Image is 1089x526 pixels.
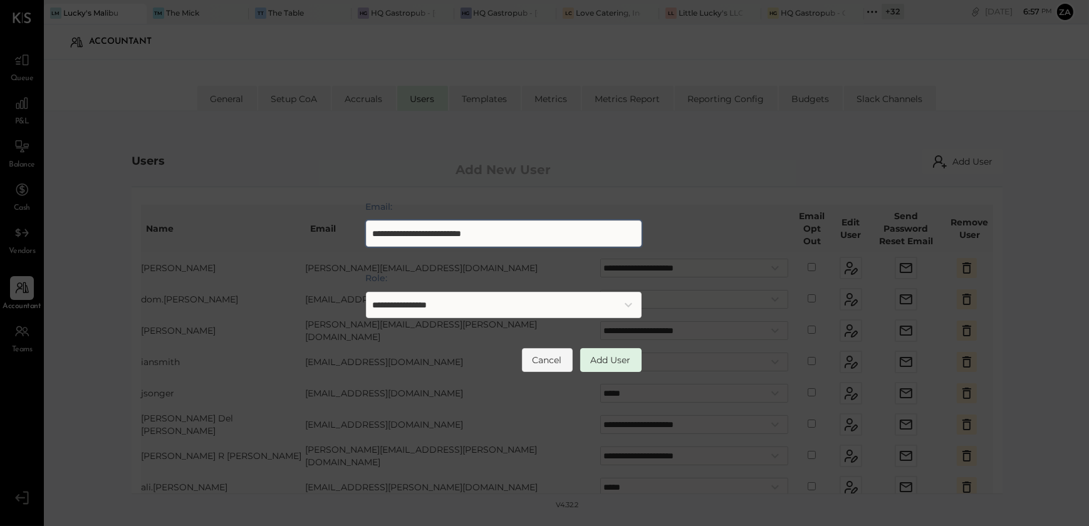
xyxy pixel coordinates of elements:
[580,348,642,372] button: Add User
[522,348,573,372] button: Cancel
[366,200,642,213] label: Email:
[366,154,642,185] h2: Add New User
[366,272,642,284] label: Role:
[347,135,660,391] div: Add User Modal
